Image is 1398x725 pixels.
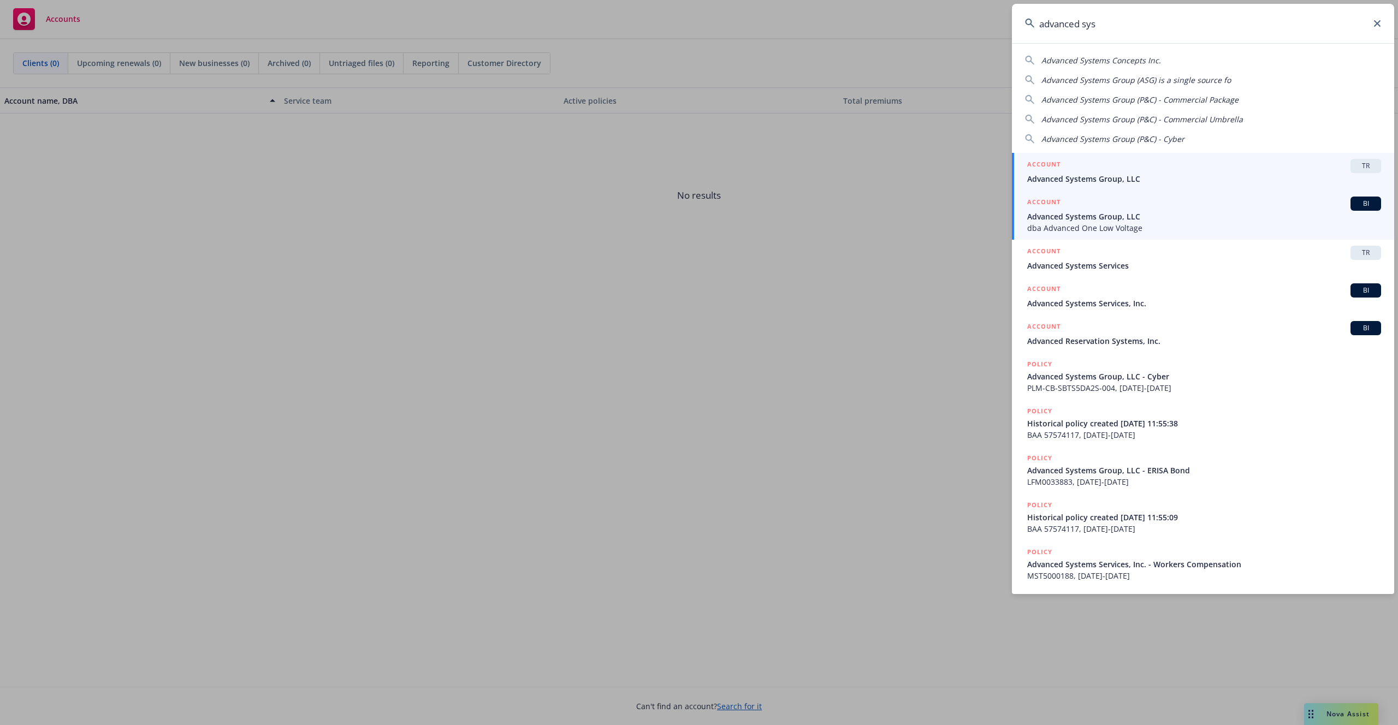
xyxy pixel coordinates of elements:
input: Search... [1012,4,1394,43]
h5: ACCOUNT [1027,283,1061,296]
span: LFM0033883, [DATE]-[DATE] [1027,476,1381,488]
span: BI [1355,199,1377,209]
span: Historical policy created [DATE] 11:55:38 [1027,418,1381,429]
span: TR [1355,248,1377,258]
a: ACCOUNTTRAdvanced Systems Group, LLC [1012,153,1394,191]
span: Advanced Systems Services [1027,260,1381,271]
span: BAA 57574117, [DATE]-[DATE] [1027,429,1381,441]
span: Advanced Systems Group, LLC - ERISA Bond [1027,465,1381,476]
h5: POLICY [1027,453,1052,463]
span: Advanced Systems Group (P&C) - Cyber [1041,134,1184,144]
span: Advanced Systems Services, Inc. [1027,298,1381,309]
span: Advanced Systems Services, Inc. - Workers Compensation [1027,558,1381,570]
a: POLICYHistorical policy created [DATE] 11:55:38BAA 57574117, [DATE]-[DATE] [1012,400,1394,447]
h5: POLICY [1027,546,1052,557]
span: Advanced Systems Group (P&C) - Commercial Package [1041,94,1239,105]
span: TR [1355,161,1377,171]
span: Advanced Systems Group (P&C) - Commercial Umbrella [1041,114,1243,124]
h5: ACCOUNT [1027,321,1061,334]
span: dba Advanced One Low Voltage [1027,222,1381,234]
span: MST5000188, [DATE]-[DATE] [1027,570,1381,581]
span: BAA 57574117, [DATE]-[DATE] [1027,523,1381,534]
span: Advanced Systems Group (ASG) is a single source fo [1041,75,1231,85]
a: POLICYHistorical policy created [DATE] 11:55:09BAA 57574117, [DATE]-[DATE] [1012,494,1394,540]
span: Advanced Systems Concepts Inc. [1041,55,1161,66]
span: Advanced Reservation Systems, Inc. [1027,335,1381,347]
h5: POLICY [1027,359,1052,370]
span: BI [1355,286,1377,295]
h5: POLICY [1027,500,1052,510]
h5: ACCOUNT [1027,197,1061,210]
span: PLM-CB-SBTS5DA2S-004, [DATE]-[DATE] [1027,382,1381,394]
a: ACCOUNTBIAdvanced Systems Group, LLCdba Advanced One Low Voltage [1012,191,1394,240]
h5: ACCOUNT [1027,246,1061,259]
span: Advanced Systems Group, LLC - Cyber [1027,371,1381,382]
a: ACCOUNTTRAdvanced Systems Services [1012,240,1394,277]
a: ACCOUNTBIAdvanced Systems Services, Inc. [1012,277,1394,315]
a: POLICYAdvanced Systems Group, LLC - ERISA BondLFM0033883, [DATE]-[DATE] [1012,447,1394,494]
span: Advanced Systems Group, LLC [1027,211,1381,222]
a: POLICYAdvanced Systems Services, Inc. - Workers CompensationMST5000188, [DATE]-[DATE] [1012,540,1394,587]
span: BI [1355,323,1377,333]
a: ACCOUNTBIAdvanced Reservation Systems, Inc. [1012,315,1394,353]
h5: POLICY [1027,406,1052,417]
span: Historical policy created [DATE] 11:55:09 [1027,512,1381,523]
span: Advanced Systems Group, LLC [1027,173,1381,185]
a: POLICYAdvanced Systems Group, LLC - CyberPLM-CB-SBTS5DA2S-004, [DATE]-[DATE] [1012,353,1394,400]
h5: ACCOUNT [1027,159,1061,172]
